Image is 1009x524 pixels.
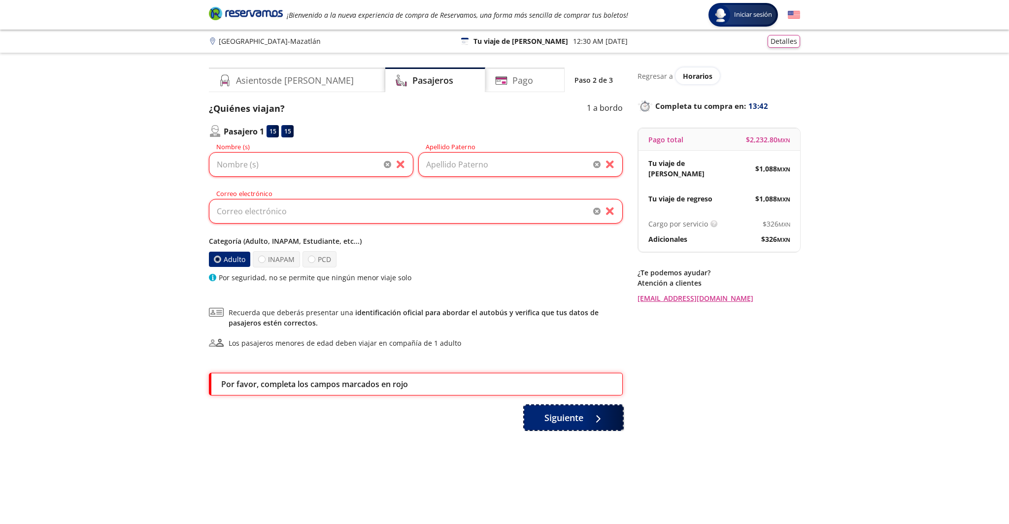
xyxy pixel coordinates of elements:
small: MXN [777,165,790,173]
span: $ 2,232.80 [746,134,790,145]
a: Brand Logo [209,6,283,24]
small: MXN [777,136,790,144]
small: MXN [778,221,790,228]
input: Correo electrónico [209,199,623,224]
p: Adicionales [648,234,687,244]
h4: Asientos de [PERSON_NAME] [236,74,354,87]
div: Regresar a ver horarios [638,67,800,84]
p: Tu viaje de regreso [648,194,712,204]
p: Tu viaje de [PERSON_NAME] [473,36,568,46]
p: Por favor, completa los campos marcados en rojo [221,378,408,390]
em: ¡Bienvenido a la nueva experiencia de compra de Reservamos, una forma más sencilla de comprar tus... [287,10,628,20]
span: $ 326 [761,234,790,244]
span: Siguiente [544,411,583,425]
button: English [788,9,800,21]
h4: Pasajeros [412,74,453,87]
span: Recuerda que deberás presentar una [229,307,623,328]
p: Regresar a [638,71,673,81]
p: 12:30 AM [DATE] [573,36,628,46]
div: 15 [267,125,279,137]
span: $ 326 [763,219,790,229]
span: Iniciar sesión [730,10,776,20]
span: $ 1,088 [755,164,790,174]
label: Adulto [208,251,251,267]
a: [EMAIL_ADDRESS][DOMAIN_NAME] [638,293,800,303]
p: Pago total [648,134,683,145]
p: [GEOGRAPHIC_DATA] - Mazatlán [219,36,321,46]
p: Por seguridad, no se permite que ningún menor viaje solo [219,272,411,283]
div: Los pasajeros menores de edad deben viajar en compañía de 1 adulto [229,338,461,348]
label: INAPAM [253,251,300,267]
div: 15 [281,125,294,137]
span: Horarios [683,71,712,81]
p: Cargo por servicio [648,219,708,229]
small: MXN [777,196,790,203]
p: Tu viaje de [PERSON_NAME] [648,158,719,179]
button: Detalles [768,35,800,48]
label: PCD [303,251,336,267]
p: Completa tu compra en : [638,99,800,113]
input: Apellido Paterno [418,152,623,177]
p: ¿Te podemos ayudar? [638,267,800,278]
span: $ 1,088 [755,194,790,204]
p: Pasajero 1 [224,126,264,137]
p: 1 a bordo [587,102,623,115]
button: Siguiente [524,405,623,430]
p: Atención a clientes [638,278,800,288]
i: Brand Logo [209,6,283,21]
p: ¿Quiénes viajan? [209,102,285,115]
p: Paso 2 de 3 [574,75,613,85]
a: identificación oficial para abordar el autobús y verifica que tus datos de pasajeros estén correc... [229,308,599,327]
span: 13:42 [748,100,768,112]
h4: Pago [512,74,533,87]
p: Categoría (Adulto, INAPAM, Estudiante, etc...) [209,236,623,246]
input: Nombre (s) [209,152,413,177]
small: MXN [777,236,790,243]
